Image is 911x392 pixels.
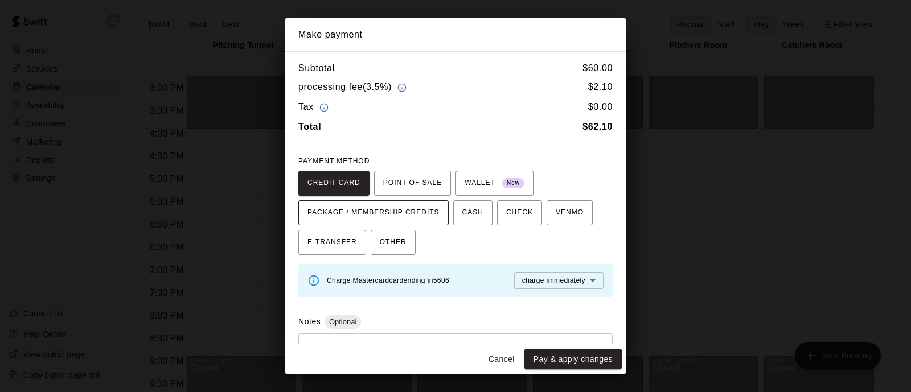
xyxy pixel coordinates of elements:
span: VENMO [556,204,584,222]
h6: processing fee ( 3.5% ) [298,80,409,95]
h6: Tax [298,100,331,115]
button: Pay & apply changes [524,349,622,370]
span: E-TRANSFER [307,233,357,251]
button: WALLET New [455,171,534,196]
h6: $ 60.00 [582,61,613,76]
span: CASH [462,204,483,222]
h6: $ 2.10 [588,80,613,95]
span: Optional [325,317,361,326]
button: E-TRANSFER [298,230,366,255]
span: charge immediately [522,277,585,284]
h6: Subtotal [298,61,335,76]
button: VENMO [547,200,593,225]
span: PACKAGE / MEMBERSHIP CREDITS [307,204,440,222]
h6: $ 0.00 [588,100,613,115]
span: CREDIT CARD [307,174,360,192]
span: POINT OF SALE [383,174,442,192]
button: POINT OF SALE [374,171,451,196]
b: Total [298,122,321,131]
span: WALLET [465,174,524,192]
button: PACKAGE / MEMBERSHIP CREDITS [298,200,449,225]
button: Cancel [483,349,520,370]
button: CHECK [497,200,542,225]
button: CREDIT CARD [298,171,370,196]
button: OTHER [371,230,416,255]
button: CASH [453,200,493,225]
span: CHECK [506,204,533,222]
h2: Make payment [285,18,626,51]
span: PAYMENT METHOD [298,157,370,165]
span: OTHER [380,233,407,251]
span: New [502,176,524,191]
span: Charge Mastercard card ending in 5606 [327,277,449,284]
label: Notes [298,317,321,326]
b: $ 62.10 [582,122,613,131]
